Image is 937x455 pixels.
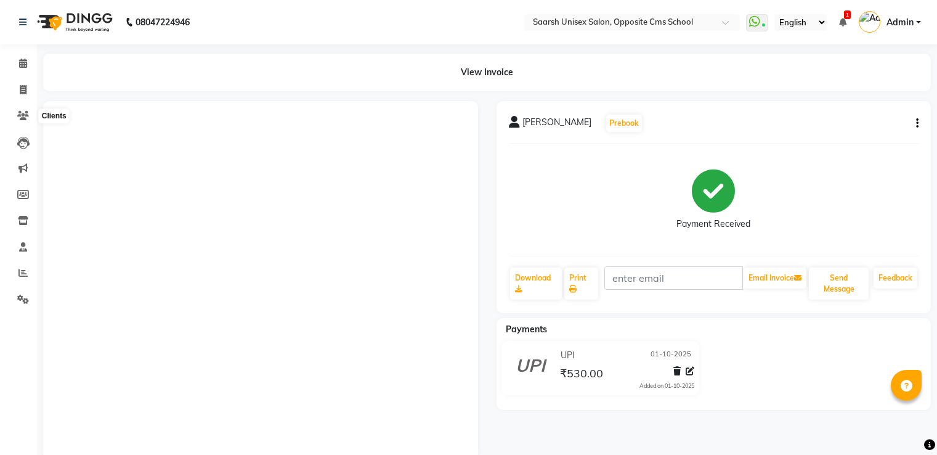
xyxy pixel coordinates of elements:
[874,268,917,289] a: Feedback
[676,218,750,231] div: Payment Received
[39,109,70,124] div: Clients
[522,116,591,133] span: [PERSON_NAME]
[136,5,190,39] b: 08047224946
[560,366,603,383] span: ₹530.00
[43,54,931,91] div: View Invoice
[604,266,743,290] input: enter email
[564,268,598,300] a: Print
[506,324,547,335] span: Payments
[639,382,694,390] div: Added on 01-10-2025
[844,10,851,19] span: 1
[885,406,925,443] iframe: chat widget
[606,115,642,132] button: Prebook
[31,5,116,39] img: logo
[859,11,880,33] img: Admin
[510,268,562,300] a: Download
[886,16,914,29] span: Admin
[809,268,869,300] button: Send Message
[561,349,575,362] span: UPI
[651,349,691,362] span: 01-10-2025
[744,268,806,289] button: Email Invoice
[839,17,846,28] a: 1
